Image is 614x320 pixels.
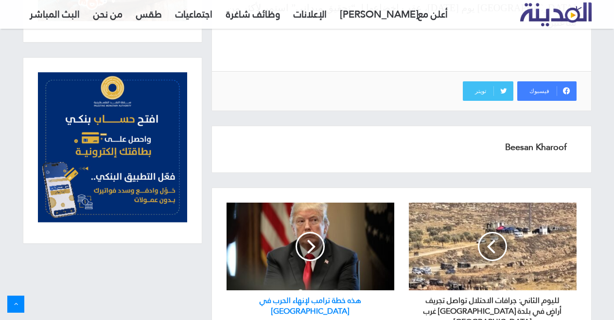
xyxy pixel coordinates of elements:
a: Beesan Kharoof [505,139,567,155]
span: تويتر [463,86,494,96]
img: تلفزيون المدينة [520,2,592,26]
a: فيسبوك [517,81,577,101]
span: فيسبوك [517,86,557,96]
a: تويتر [463,81,513,101]
a: هذه خطة ترامب لإنهاء الحرب في [GEOGRAPHIC_DATA] [227,290,394,317]
a: تلفزيون المدينة [520,3,592,27]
